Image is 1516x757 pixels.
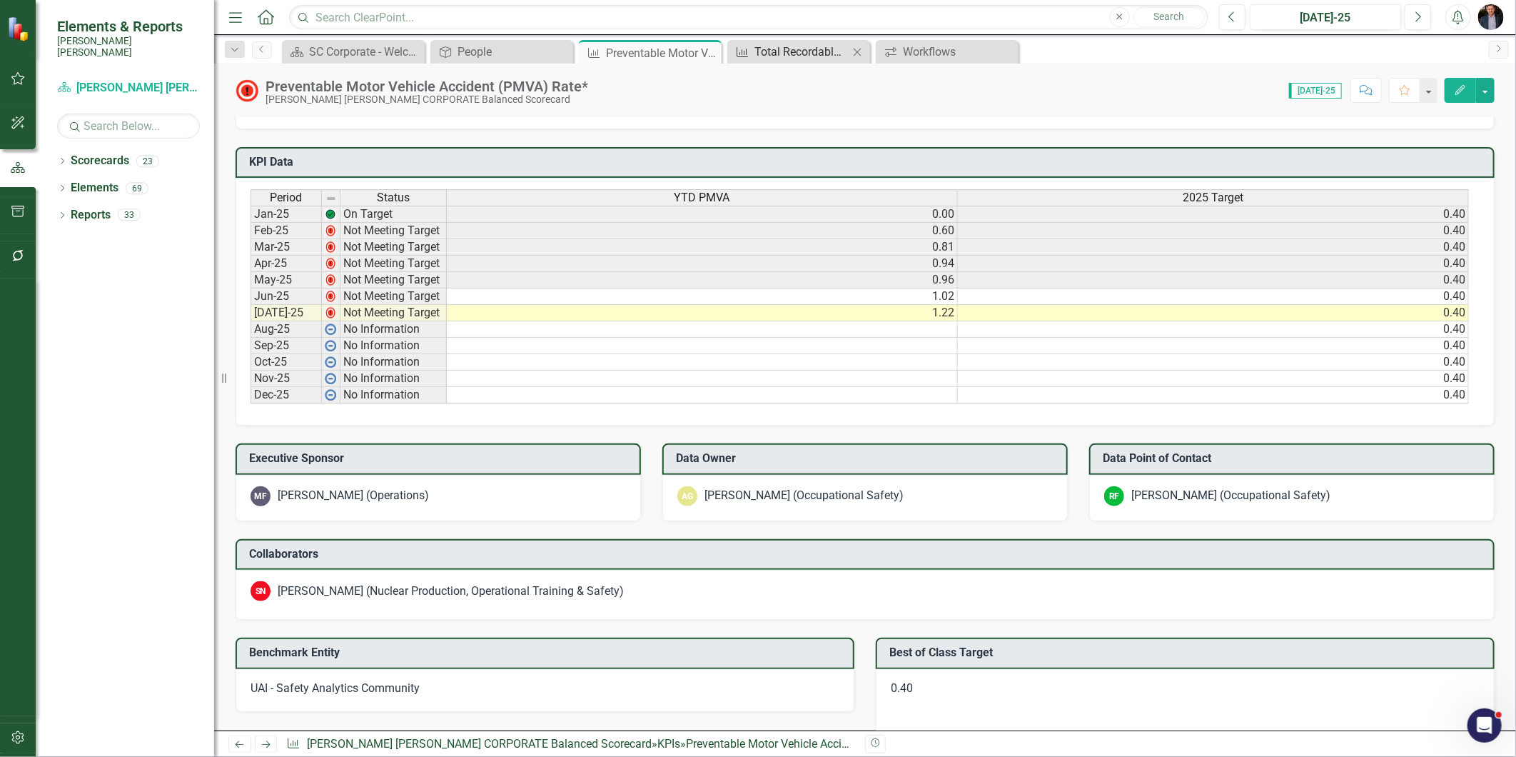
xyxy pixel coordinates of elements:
img: ClearPoint Strategy [7,16,32,41]
td: Not Meeting Target [340,289,447,305]
td: Not Meeting Target [340,239,447,256]
td: On Target [340,206,447,223]
td: Feb-25 [251,223,322,239]
span: Status [377,191,410,204]
button: Search [1133,7,1205,27]
td: Apr-25 [251,256,322,272]
div: MF [251,486,271,506]
img: Not Meeting Target [236,79,258,102]
td: 0.94 [447,256,958,272]
td: 0.40 [958,206,1469,223]
td: 1.22 [447,305,958,321]
img: 8DAGhfEEPCf229AAAAAElFTkSuQmCC [325,193,337,204]
td: No Information [340,354,447,371]
a: Reports [71,207,111,224]
span: [DATE]-25 [1289,83,1342,99]
td: No Information [340,387,447,403]
td: 0.40 [958,371,1469,387]
div: Preventable Motor Vehicle Accident (PMVA) Rate* [266,79,588,94]
td: Mar-25 [251,239,322,256]
div: [PERSON_NAME] [PERSON_NAME] CORPORATE Balanced Scorecard [266,94,588,105]
span: Search [1153,11,1184,22]
td: Sep-25 [251,338,322,354]
div: Workflows [903,43,1015,61]
td: Dec-25 [251,387,322,403]
td: Jun-25 [251,289,322,305]
img: wPkqUstsMhMTgAAAABJRU5ErkJggg== [325,373,336,384]
td: Nov-25 [251,371,322,387]
div: [PERSON_NAME] (Operations) [278,488,429,504]
a: People [434,43,570,61]
small: [PERSON_NAME] [PERSON_NAME] [57,35,200,59]
button: [DATE]-25 [1250,4,1401,30]
h3: Benchmark Entity [249,646,846,659]
td: May-25 [251,272,322,289]
td: Not Meeting Target [340,256,447,272]
img: 2Q== [325,258,336,269]
h3: Executive Sponsor [249,452,632,465]
td: Not Meeting Target [340,305,447,321]
td: 0.40 [958,223,1469,239]
div: 23 [136,155,159,167]
span: Elements & Reports [57,18,200,35]
img: Z [325,209,336,220]
td: 0.40 [958,239,1469,256]
img: wPkqUstsMhMTgAAAABJRU5ErkJggg== [325,356,336,368]
td: 0.00 [447,206,958,223]
div: SC Corporate - Welcome to ClearPoint [309,43,421,61]
td: 0.96 [447,272,958,289]
div: [PERSON_NAME] (Nuclear Production, Operational Training & Safety) [278,583,624,600]
div: » » [286,736,854,753]
td: No Information [340,321,447,338]
td: No Information [340,371,447,387]
td: 0.81 [447,239,958,256]
td: 0.40 [958,321,1469,338]
div: [DATE]-25 [1255,9,1396,26]
img: wPkqUstsMhMTgAAAABJRU5ErkJggg== [325,389,336,401]
a: [PERSON_NAME] [PERSON_NAME] CORPORATE Balanced Scorecard [57,80,200,96]
iframe: Intercom live chat [1467,708,1502,743]
div: Total Recordable Incident Rate (TRIR) [754,43,849,61]
h3: Data Owner [676,452,1059,465]
div: People [458,43,570,61]
a: KPIs [657,737,680,751]
td: Not Meeting Target [340,223,447,239]
td: 0.40 [958,305,1469,321]
td: Aug-25 [251,321,322,338]
div: UAI - Safety Analytics Community [251,681,839,697]
button: Chris Amodeo [1478,4,1504,30]
img: wPkqUstsMhMTgAAAABJRU5ErkJggg== [325,340,336,351]
img: 2Q== [325,307,336,319]
img: 2Q== [325,291,336,302]
span: 2025 Target [1183,191,1243,204]
div: [PERSON_NAME] (Occupational Safety) [704,488,904,504]
td: Oct-25 [251,354,322,371]
td: 0.40 [958,387,1469,403]
img: 2Q== [325,225,336,236]
td: 0.40 [958,256,1469,272]
a: Elements [71,180,118,196]
input: Search ClearPoint... [289,5,1208,30]
h3: Data Point of Contact [1103,452,1486,465]
img: wPkqUstsMhMTgAAAABJRU5ErkJggg== [325,324,336,335]
td: 0.40 [958,338,1469,354]
p: 0.40 [891,681,1480,700]
td: 0.40 [958,354,1469,371]
td: No Information [340,338,447,354]
td: 1.02 [447,289,958,305]
span: Period [271,191,303,204]
div: RF [1104,486,1124,506]
div: Preventable Motor Vehicle Accident (PMVA) Rate* [686,737,936,751]
a: [PERSON_NAME] [PERSON_NAME] CORPORATE Balanced Scorecard [307,737,652,751]
div: 33 [118,209,141,221]
td: Not Meeting Target [340,272,447,289]
input: Search Below... [57,114,200,139]
h3: Collaborators [249,548,1486,561]
img: 2Q== [325,241,336,253]
td: 0.60 [447,223,958,239]
span: YTD PMVA [674,191,730,204]
div: 69 [126,182,148,194]
div: SN [251,581,271,601]
a: SC Corporate - Welcome to ClearPoint [285,43,421,61]
a: Total Recordable Incident Rate (TRIR) [731,43,849,61]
